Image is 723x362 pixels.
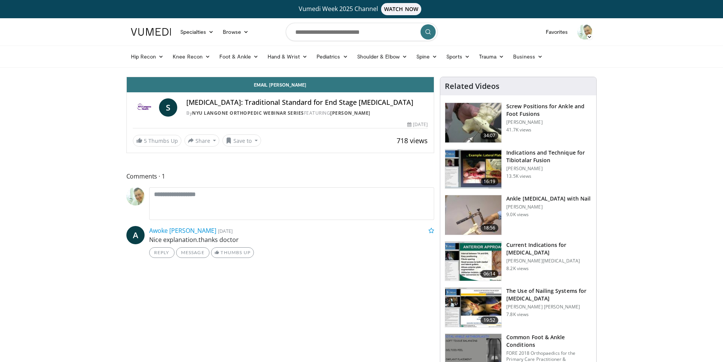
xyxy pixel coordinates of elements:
img: 66dbdZ4l16WiJhSn4xMDoxOjBrO-I4W8.150x105_q85_crop-smart_upscale.jpg [445,195,501,235]
p: [PERSON_NAME] [PERSON_NAME] [506,304,592,310]
a: S [159,98,177,117]
img: VuMedi Logo [131,28,171,36]
a: Message [176,247,209,258]
a: 19:52 The Use of Nailing Systems for [MEDICAL_DATA] [PERSON_NAME] [PERSON_NAME] 7.8K views [445,287,592,327]
a: Email [PERSON_NAME] [127,77,434,92]
a: 06:14 Current Indications for [MEDICAL_DATA] [PERSON_NAME][MEDICAL_DATA] 8.2K views [445,241,592,281]
h3: Common Foot & Ankle Conditions [506,334,592,349]
p: [PERSON_NAME] [506,119,592,125]
img: 67572_0000_3.png.150x105_q85_crop-smart_upscale.jpg [445,103,501,142]
a: Specialties [176,24,219,40]
a: Thumbs Up [211,247,254,258]
img: Avatar [577,24,592,40]
a: Reply [149,247,175,258]
div: [DATE] [407,121,428,128]
button: Save to [222,134,261,147]
a: 5 Thumbs Up [133,135,181,147]
button: Share [184,134,220,147]
a: Sports [442,49,474,64]
span: 06:14 [480,270,499,278]
small: [DATE] [218,228,233,234]
a: Knee Recon [168,49,215,64]
a: Vumedi Week 2025 ChannelWATCH NOW [132,3,591,15]
a: Business [509,49,547,64]
img: 08e4fd68-ad3e-4a26-8c77-94a65c417943.150x105_q85_crop-smart_upscale.jpg [445,242,501,281]
span: Comments 1 [126,171,435,181]
a: A [126,226,145,244]
a: Hand & Wrist [263,49,312,64]
span: 19:52 [480,316,499,324]
img: Avatar [126,187,145,206]
span: 718 views [397,136,428,145]
div: By FEATURING [186,110,428,117]
p: [PERSON_NAME] [506,166,592,172]
img: d06e34d7-2aee-48bc-9eb9-9d6afd40d332.150x105_q85_crop-smart_upscale.jpg [445,149,501,189]
p: Nice explanation.thanks doctor [149,235,435,244]
a: Pediatrics [312,49,353,64]
h3: Indications and Technique for Tibiotalar Fusion [506,149,592,164]
span: 5 [144,137,147,144]
a: Shoulder & Elbow [353,49,412,64]
span: 16:19 [480,178,499,185]
a: Browse [218,24,253,40]
a: Spine [412,49,442,64]
a: [PERSON_NAME] [330,110,370,116]
a: 18:56 Ankle [MEDICAL_DATA] with Nail [PERSON_NAME] 9.0K views [445,195,592,235]
p: [PERSON_NAME] [506,204,591,210]
h3: Screw Positions for Ankle and Foot Fusions [506,103,592,118]
input: Search topics, interventions [286,23,438,41]
h3: Current Indications for [MEDICAL_DATA] [506,241,592,256]
img: NYU Langone Orthopedic Webinar Series [133,98,156,117]
a: NYU Langone Orthopedic Webinar Series [192,110,304,116]
p: 9.0K views [506,212,529,218]
a: Awoke [PERSON_NAME] [149,226,216,235]
p: [PERSON_NAME][MEDICAL_DATA] [506,258,592,264]
a: 16:19 Indications and Technique for Tibiotalar Fusion [PERSON_NAME] 13.5K views [445,149,592,189]
span: 18:56 [480,224,499,232]
img: b43ffa0a-ffe8-42ed-9d49-46302ff16f49.150x105_q85_crop-smart_upscale.jpg [445,288,501,327]
a: Trauma [474,49,509,64]
p: 7.8K views [506,311,529,318]
h3: Ankle [MEDICAL_DATA] with Nail [506,195,591,202]
h3: The Use of Nailing Systems for [MEDICAL_DATA] [506,287,592,302]
h4: [MEDICAL_DATA]: Traditional Standard for End Stage [MEDICAL_DATA] [186,98,428,107]
p: 13.5K views [506,173,531,179]
a: Hip Recon [126,49,169,64]
p: 8.2K views [506,266,529,272]
span: WATCH NOW [381,3,421,15]
p: 41.7K views [506,127,531,133]
span: 34:07 [480,132,499,139]
a: Foot & Ankle [215,49,263,64]
h4: Related Videos [445,82,499,91]
a: Favorites [541,24,573,40]
a: 34:07 Screw Positions for Ankle and Foot Fusions [PERSON_NAME] 41.7K views [445,103,592,143]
